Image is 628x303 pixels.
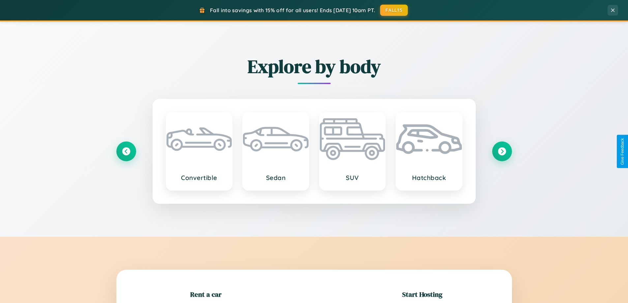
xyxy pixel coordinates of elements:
[620,138,625,165] div: Give Feedback
[380,5,408,16] button: FALL15
[190,289,222,299] h2: Rent a car
[173,174,225,182] h3: Convertible
[116,54,512,79] h2: Explore by body
[326,174,379,182] h3: SUV
[403,174,455,182] h3: Hatchback
[402,289,442,299] h2: Start Hosting
[210,7,375,14] span: Fall into savings with 15% off for all users! Ends [DATE] 10am PT.
[250,174,302,182] h3: Sedan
